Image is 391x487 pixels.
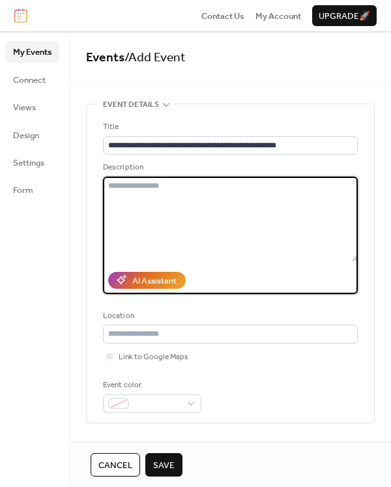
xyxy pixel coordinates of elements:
[319,10,370,23] span: Upgrade 🚀
[153,459,175,472] span: Save
[14,8,27,23] img: logo
[13,184,33,197] span: Form
[255,10,301,23] span: My Account
[91,453,140,477] button: Cancel
[5,41,59,62] a: My Events
[108,272,186,289] button: AI Assistant
[13,129,39,142] span: Design
[5,69,59,90] a: Connect
[5,96,59,117] a: Views
[5,125,59,145] a: Design
[132,274,177,288] div: AI Assistant
[13,46,51,59] span: My Events
[5,152,59,173] a: Settings
[13,101,36,114] span: Views
[98,459,132,472] span: Cancel
[201,10,244,23] span: Contact Us
[255,9,301,22] a: My Account
[86,46,124,70] a: Events
[103,310,355,323] div: Location
[119,351,188,364] span: Link to Google Maps
[103,121,355,134] div: Title
[103,161,355,174] div: Description
[13,156,44,170] span: Settings
[312,5,377,26] button: Upgrade🚀
[103,379,199,392] div: Event color
[103,439,158,452] span: Date and time
[145,453,182,477] button: Save
[103,98,159,111] span: Event details
[5,179,59,200] a: Form
[124,46,186,70] span: / Add Event
[13,74,46,87] span: Connect
[201,9,244,22] a: Contact Us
